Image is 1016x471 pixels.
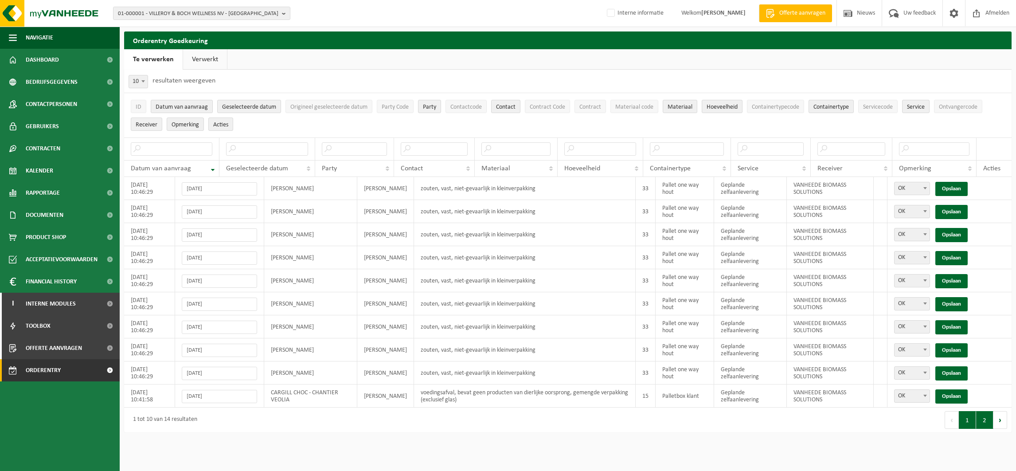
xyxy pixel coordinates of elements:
td: VANHEEDE BIOMASS SOLUTIONS [787,338,874,361]
td: [PERSON_NAME] [264,361,357,385]
td: VANHEEDE BIOMASS SOLUTIONS [787,385,874,408]
div: 1 tot 10 van 14 resultaten [129,412,197,428]
td: Pallet one way hout [656,292,714,315]
td: [DATE] 10:46:29 [124,269,175,292]
span: Contracten [26,137,60,160]
td: [PERSON_NAME] [357,315,414,338]
span: Gebruikers [26,115,59,137]
span: Datum van aanvraag [131,165,191,172]
td: [PERSON_NAME] [357,292,414,315]
span: Bedrijfsgegevens [26,71,78,93]
td: zouten, vast, niet-gevaarlijk in kleinverpakking [414,269,636,292]
button: Origineel geselecteerde datumOrigineel geselecteerde datum: Activate to sort [285,100,372,113]
td: [PERSON_NAME] [357,385,414,408]
a: Opslaan [935,297,968,311]
span: OK [894,182,930,195]
button: 2 [976,411,993,429]
span: OK [894,343,930,357]
td: VANHEEDE BIOMASS SOLUTIONS [787,292,874,315]
span: Rapportage [26,182,60,204]
td: [PERSON_NAME] [357,269,414,292]
span: Contract [579,104,601,110]
td: zouten, vast, niet-gevaarlijk in kleinverpakking [414,177,636,200]
td: Geplande zelfaanlevering [714,338,787,361]
span: Contact [401,165,423,172]
span: Opmerking [899,165,931,172]
a: Opslaan [935,205,968,219]
button: ContainertypeContainertype: Activate to sort [809,100,854,113]
td: [DATE] 10:46:29 [124,292,175,315]
td: [PERSON_NAME] [264,177,357,200]
span: Kalender [26,160,53,182]
button: Geselecteerde datumGeselecteerde datum: Activate to sort [217,100,281,113]
span: Financial History [26,271,77,293]
span: 01-000001 - VILLEROY & BOCH WELLNESS NV - [GEOGRAPHIC_DATA] [118,7,278,20]
span: I [9,293,17,315]
td: zouten, vast, niet-gevaarlijk in kleinverpakking [414,200,636,223]
a: Verwerkt [183,49,227,70]
td: [DATE] 10:46:29 [124,315,175,338]
span: Acties [213,122,228,128]
td: zouten, vast, niet-gevaarlijk in kleinverpakking [414,338,636,361]
td: Pallet one way hout [656,338,714,361]
td: [PERSON_NAME] [357,200,414,223]
span: Contactcode [450,104,482,110]
td: 33 [636,315,656,338]
span: Materiaal code [615,104,653,110]
td: [PERSON_NAME] [357,223,414,246]
td: Pallet one way hout [656,315,714,338]
span: Service [907,104,925,110]
button: OntvangercodeOntvangercode: Activate to sort [934,100,982,113]
span: OK [894,366,930,380]
button: ContactcodeContactcode: Activate to sort [445,100,487,113]
button: ContainertypecodeContainertypecode: Activate to sort [747,100,804,113]
td: 33 [636,177,656,200]
span: OK [895,251,930,264]
span: Product Shop [26,226,66,248]
span: 10 [129,75,148,88]
span: Contract Code [530,104,565,110]
td: VANHEEDE BIOMASS SOLUTIONS [787,315,874,338]
span: Materiaal [668,104,692,110]
button: ContactContact: Activate to sort [491,100,520,113]
a: Opslaan [935,251,968,265]
span: Party [423,104,436,110]
button: PartyParty: Activate to sort [418,100,441,113]
a: Opslaan [935,228,968,242]
span: Party Code [382,104,409,110]
label: Interne informatie [605,7,664,20]
a: Te verwerken [124,49,183,70]
td: Geplande zelfaanlevering [714,223,787,246]
button: Contract CodeContract Code: Activate to sort [525,100,570,113]
td: Pallet one way hout [656,269,714,292]
td: VANHEEDE BIOMASS SOLUTIONS [787,246,874,269]
td: [PERSON_NAME] [357,177,414,200]
td: 33 [636,223,656,246]
td: Pallet one way hout [656,246,714,269]
button: ServicecodeServicecode: Activate to sort [858,100,898,113]
span: Orderentry Goedkeuring [26,359,100,381]
td: 33 [636,361,656,385]
span: Geselecteerde datum [222,104,276,110]
td: Geplande zelfaanlevering [714,385,787,408]
span: Dashboard [26,49,59,71]
a: Opslaan [935,366,968,381]
button: 01-000001 - VILLEROY & BOCH WELLNESS NV - [GEOGRAPHIC_DATA] [113,7,290,20]
span: Contact [496,104,516,110]
td: VANHEEDE BIOMASS SOLUTIONS [787,177,874,200]
td: 33 [636,246,656,269]
span: OK [895,321,930,333]
td: Pallet one way hout [656,177,714,200]
span: OK [895,344,930,356]
td: [PERSON_NAME] [357,246,414,269]
td: Pallet one way hout [656,361,714,385]
td: [PERSON_NAME] [264,292,357,315]
span: OK [894,320,930,334]
td: VANHEEDE BIOMASS SOLUTIONS [787,361,874,385]
span: Materiaal [481,165,510,172]
a: Offerte aanvragen [759,4,832,22]
span: OK [894,274,930,287]
button: Next [993,411,1007,429]
span: Toolbox [26,315,51,337]
h2: Orderentry Goedkeuring [124,31,1012,49]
